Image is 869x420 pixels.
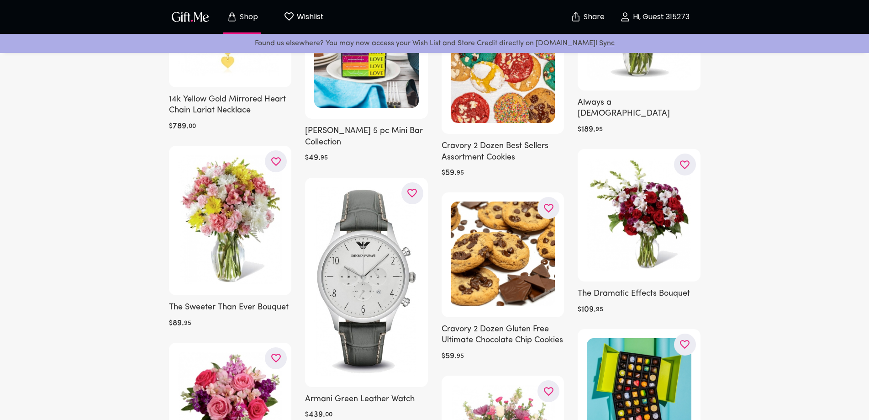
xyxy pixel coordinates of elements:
button: Store page [217,2,268,32]
h6: The Dramatic Effects Bouquet [578,288,700,299]
h6: 14k Yellow Gold Mirrored Heart Chain Lariat Necklace [169,94,292,117]
h6: 95 [595,124,603,135]
p: Found us elsewhere? You may now access your Wish List and Store Credit directly on [DOMAIN_NAME]! [7,37,862,49]
img: The Sweeter Than Ever Bouquet [178,155,283,284]
h6: 89 . [173,318,184,329]
a: Sync [599,40,615,47]
h6: The Sweeter Than Ever Bouquet [169,302,292,313]
button: GiftMe Logo [169,11,212,22]
img: GiftMe Logo [170,10,211,23]
p: Wishlist [295,11,324,23]
img: The Dramatic Effects Bouquet [587,158,691,271]
h6: Always a [DEMOGRAPHIC_DATA] [578,97,700,120]
h6: Armani Green Leather Watch [305,394,428,405]
h6: 95 [596,304,603,315]
h6: $ [442,168,445,179]
h6: $ [442,351,445,362]
h6: $ [169,121,173,132]
button: Wishlist page [279,2,329,32]
h6: Cravory 2 Dozen Gluten Free Ultimate Chocolate Chip Cookies [442,324,564,346]
h6: $ [578,304,581,315]
h6: 95 [321,153,328,164]
p: Hi, Guest 315273 [631,13,690,21]
img: Cravory 2 Dozen Gluten Free Ultimate Chocolate Chip Cookies [451,202,555,306]
h6: $ [578,124,581,135]
h6: 95 [457,168,464,179]
p: Shop [237,13,258,21]
h6: 59 . [445,168,457,179]
h6: 95 [457,351,464,362]
p: Share [581,13,605,21]
img: Armani Green Leather Watch [314,187,419,376]
h6: 59 . [445,351,457,362]
h6: 789 . [173,121,189,132]
h6: Cravory 2 Dozen Best Sellers Assortment Cookies [442,141,564,163]
img: Norman Love 5 pc Mini Bar Collection [314,4,419,108]
h6: 49 . [309,153,321,164]
h6: 00 [189,121,196,132]
img: secure [570,11,581,22]
h6: $ [169,318,173,329]
h6: 109 . [581,304,596,315]
h6: $ [305,153,309,164]
h6: 95 [184,318,191,329]
button: Hi, Guest 315273 [609,2,700,32]
img: Cravory 2 Dozen Best Sellers Assortment Cookies [451,19,555,123]
h6: 189 . [581,124,595,135]
button: Share [572,1,604,33]
h6: [PERSON_NAME] 5 pc Mini Bar Collection [305,126,428,148]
